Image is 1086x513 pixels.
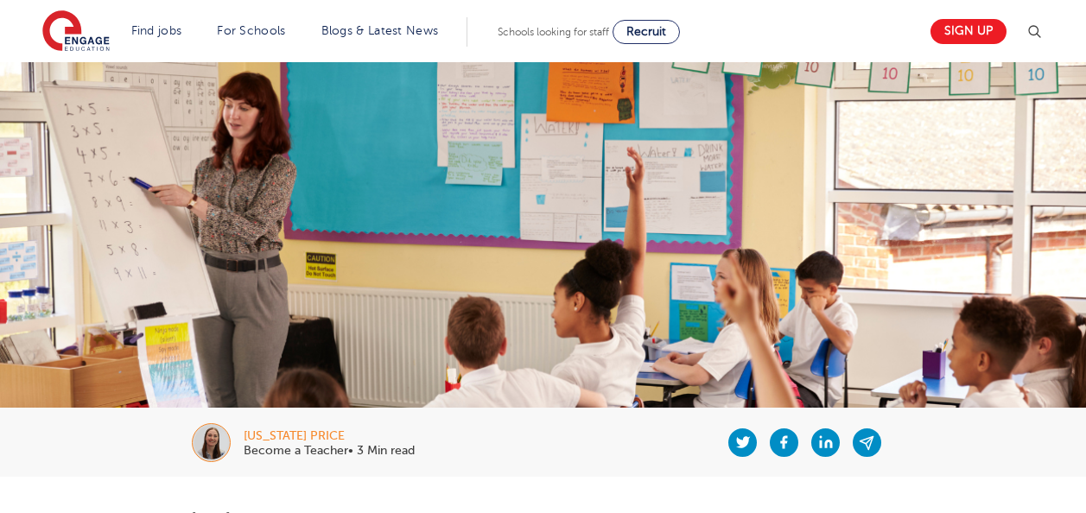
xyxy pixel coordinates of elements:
a: Sign up [930,19,1007,44]
a: Blogs & Latest News [321,24,439,37]
a: Recruit [613,20,680,44]
span: Schools looking for staff [498,26,609,38]
span: Recruit [626,25,666,38]
a: For Schools [217,24,285,37]
img: Engage Education [42,10,110,54]
div: [US_STATE] Price [244,430,415,442]
p: Become a Teacher• 3 Min read [244,445,415,457]
a: Find jobs [131,24,182,37]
